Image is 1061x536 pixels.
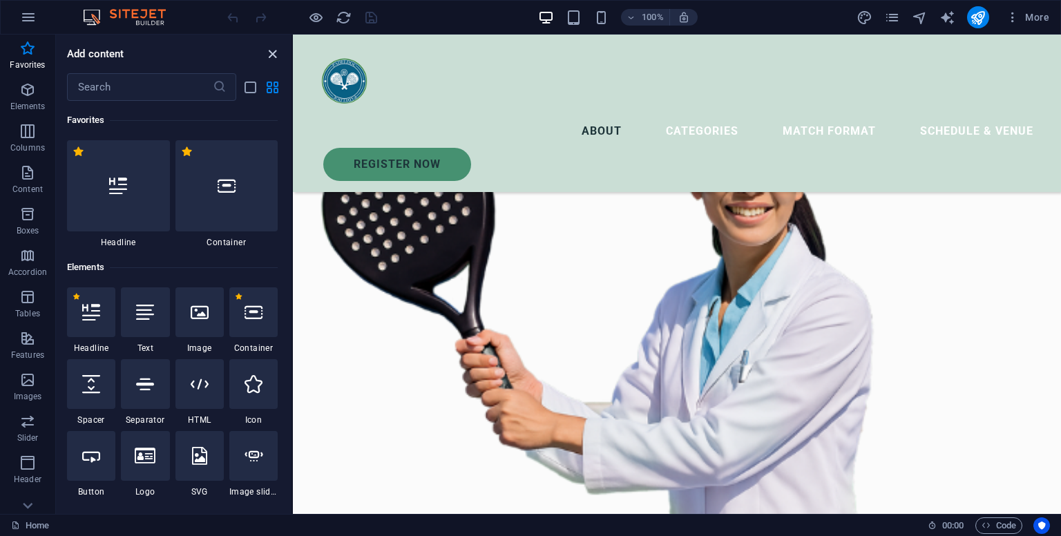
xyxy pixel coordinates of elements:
[73,293,80,300] span: Remove from favorites
[967,6,989,28] button: publish
[121,359,169,425] div: Separator
[229,359,278,425] div: Icon
[67,73,213,101] input: Search
[970,10,986,26] i: Publish
[928,517,964,534] h6: Session time
[73,146,84,157] span: Remove from favorites
[307,9,324,26] button: Click here to leave preview mode and continue editing
[857,10,872,26] i: Design (Ctrl+Alt+Y)
[1033,517,1050,534] button: Usercentrics
[10,59,45,70] p: Favorites
[10,101,46,112] p: Elements
[175,140,278,248] div: Container
[942,517,964,534] span: 00 00
[67,259,278,276] h6: Elements
[121,431,169,497] div: Logo
[678,11,690,23] i: On resize automatically adjust zoom level to fit chosen device.
[175,287,224,354] div: Image
[67,287,115,354] div: Headline
[121,343,169,354] span: Text
[1000,6,1055,28] button: More
[175,486,224,497] span: SVG
[79,9,183,26] img: Editor Logo
[121,486,169,497] span: Logo
[621,9,670,26] button: 100%
[67,237,170,248] span: Headline
[229,486,278,497] span: Image slider
[857,9,873,26] button: design
[67,140,170,248] div: Headline
[175,343,224,354] span: Image
[642,9,664,26] h6: 100%
[912,10,928,26] i: Navigator
[264,79,280,95] button: grid-view
[121,414,169,425] span: Separator
[14,474,41,485] p: Header
[939,9,956,26] button: text_generator
[884,9,901,26] button: pages
[912,9,928,26] button: navigator
[229,414,278,425] span: Icon
[939,10,955,26] i: AI Writer
[952,520,954,530] span: :
[229,287,278,354] div: Container
[335,9,352,26] button: reload
[235,293,242,300] span: Remove from favorites
[12,184,43,195] p: Content
[175,414,224,425] span: HTML
[10,142,45,153] p: Columns
[67,486,115,497] span: Button
[181,146,193,157] span: Remove from favorites
[264,46,280,62] button: close panel
[242,79,258,95] button: list-view
[175,359,224,425] div: HTML
[975,517,1022,534] button: Code
[67,431,115,497] div: Button
[229,343,278,354] span: Container
[121,287,169,354] div: Text
[175,431,224,497] div: SVG
[67,414,115,425] span: Spacer
[15,308,40,319] p: Tables
[11,517,49,534] a: Click to cancel selection. Double-click to open Pages
[67,343,115,354] span: Headline
[1006,10,1049,24] span: More
[67,359,115,425] div: Spacer
[336,10,352,26] i: Reload page
[17,225,39,236] p: Boxes
[229,431,278,497] div: Image slider
[8,267,47,278] p: Accordion
[11,350,44,361] p: Features
[14,391,42,402] p: Images
[17,432,39,443] p: Slider
[175,237,278,248] span: Container
[884,10,900,26] i: Pages (Ctrl+Alt+S)
[67,46,124,62] h6: Add content
[67,112,278,128] h6: Favorites
[982,517,1016,534] span: Code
